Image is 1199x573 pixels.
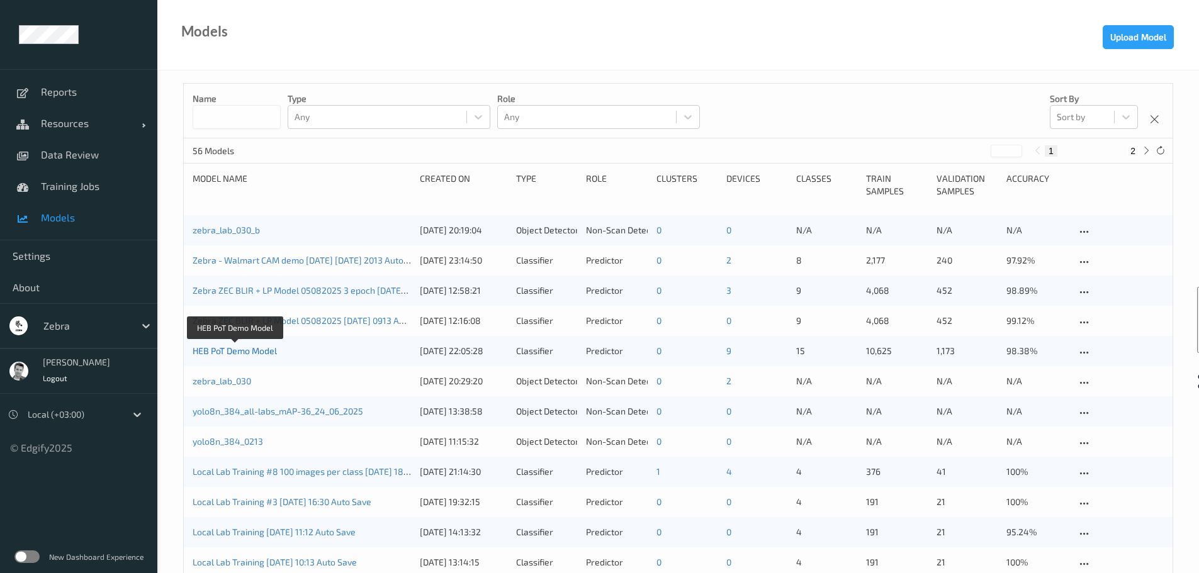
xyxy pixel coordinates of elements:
p: 98.89% [1006,284,1067,297]
a: 0 [656,255,661,265]
p: N/A [866,435,927,448]
p: 100% [1006,465,1067,478]
p: N/A [796,435,857,448]
a: 0 [656,557,661,567]
p: N/A [1006,405,1067,418]
div: clusters [656,172,718,197]
a: 0 [656,376,661,386]
div: devices [726,172,787,197]
a: Zebra ZEC BLIR + LP Model 05082025 3 epoch [DATE] 0957 Auto Save [193,285,468,296]
p: 2,177 [866,254,927,267]
p: 4 [796,496,857,508]
a: 0 [656,225,661,235]
p: 21 [937,526,998,538]
div: Predictor [586,496,647,508]
a: 2 [726,376,731,386]
div: [DATE] 12:16:08 [420,314,507,327]
a: zebra_lab_030 [193,376,251,386]
div: Model Name [193,172,411,197]
p: 97.92% [1006,254,1067,267]
div: [DATE] 20:29:20 [420,375,507,387]
a: 1 [656,466,660,477]
div: [DATE] 23:14:50 [420,254,507,267]
a: 3 [726,285,731,296]
a: 0 [726,406,731,416]
a: 0 [656,345,661,356]
p: N/A [866,405,927,418]
p: 9 [796,314,857,327]
div: Classifier [516,526,577,538]
p: 452 [937,284,998,297]
a: Local Lab Training #8 100 images per class [DATE] 18:11 Auto Save [193,466,455,477]
p: N/A [1006,435,1067,448]
a: HEB PoT Demo Model [193,345,277,356]
p: N/A [866,375,927,387]
div: Non-Scan Detector [586,435,647,448]
div: Train Samples [866,172,927,197]
div: Classifier [516,465,577,478]
div: [DATE] 13:38:58 [420,405,507,418]
p: 240 [937,254,998,267]
p: N/A [937,224,998,236]
a: zebra_lab_030_b [193,225,260,235]
div: Created On [420,172,507,197]
p: 41 [937,465,998,478]
div: Predictor [586,284,647,297]
p: N/A [1006,224,1067,236]
div: Classifier [516,314,577,327]
div: Models [181,25,228,38]
p: 4 [796,556,857,569]
button: 1 [1045,145,1057,157]
div: Non-Scan Detector [586,405,647,418]
p: 9 [796,284,857,297]
div: Non-Scan Detector [586,375,647,387]
a: 0 [726,526,731,537]
p: 4 [796,465,857,478]
a: 0 [656,285,661,296]
a: 0 [656,406,661,416]
a: 4 [726,466,732,477]
div: Classifier [516,345,577,357]
p: N/A [796,405,857,418]
a: yolo8n_384_all-labs_mAP-36_24_06_2025 [193,406,363,416]
a: Local Lab Training [DATE] 11:12 Auto Save [193,526,356,537]
a: 0 [726,315,731,326]
a: 0 [726,557,731,567]
p: 100% [1006,496,1067,508]
div: Object Detector [516,375,577,387]
div: [DATE] 20:19:04 [420,224,507,236]
div: Predictor [586,345,647,357]
a: 0 [656,315,661,326]
div: [DATE] 13:14:15 [420,556,507,569]
div: Predictor [586,556,647,569]
div: Classifier [516,556,577,569]
p: 95.24% [1006,526,1067,538]
div: Predictor [586,526,647,538]
a: 0 [726,225,731,235]
a: 9 [726,345,731,356]
p: 10,625 [866,345,927,357]
p: 21 [937,496,998,508]
p: N/A [796,224,857,236]
p: Sort by [1050,92,1138,105]
p: N/A [796,375,857,387]
div: Classifier [516,496,577,508]
div: [DATE] 12:58:21 [420,284,507,297]
div: [DATE] 22:05:28 [420,345,507,357]
p: 191 [866,526,927,538]
div: Classifier [516,284,577,297]
a: Zebra ZEC BLIR + LP Model 05082025 [DATE] 0913 Auto Save [193,315,434,326]
div: [DATE] 14:13:32 [420,526,507,538]
a: 0 [656,496,661,507]
div: [DATE] 11:15:32 [420,435,507,448]
p: 1,173 [937,345,998,357]
a: Zebra - Walmart CAM demo [DATE] [DATE] 2013 Auto Save [193,255,425,265]
p: 21 [937,556,998,569]
div: Object Detector [516,224,577,236]
p: N/A [937,435,998,448]
a: 0 [656,526,661,537]
div: Type [516,172,577,197]
div: Non-Scan Detector [586,224,647,236]
div: [DATE] 21:14:30 [420,465,507,478]
a: 0 [726,436,731,447]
